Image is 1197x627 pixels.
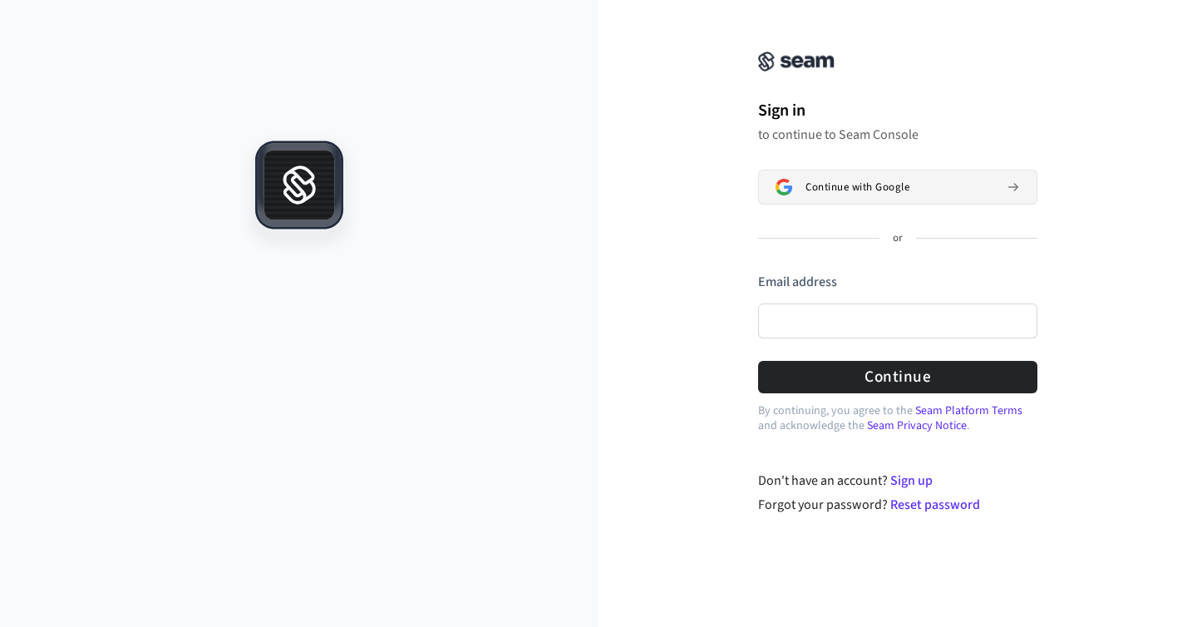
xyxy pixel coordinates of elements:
span: Continue with Google [805,180,909,194]
button: Sign in with GoogleContinue with Google [758,170,1037,205]
p: By continuing, you agree to the and acknowledge the . [758,403,1037,433]
img: Seam Console [758,52,835,72]
button: Continue [758,361,1037,393]
a: Sign up [890,471,933,490]
div: Don't have an account? [758,471,1038,491]
div: Forgot your password? [758,495,1038,515]
a: Reset password [890,496,980,514]
h1: Sign in [758,98,1037,123]
p: or [893,231,903,246]
img: Sign in with Google [776,179,792,195]
a: Seam Platform Terms [915,402,1022,419]
p: to continue to Seam Console [758,126,1037,143]
a: Seam Privacy Notice [867,417,967,434]
label: Email address [758,273,837,291]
